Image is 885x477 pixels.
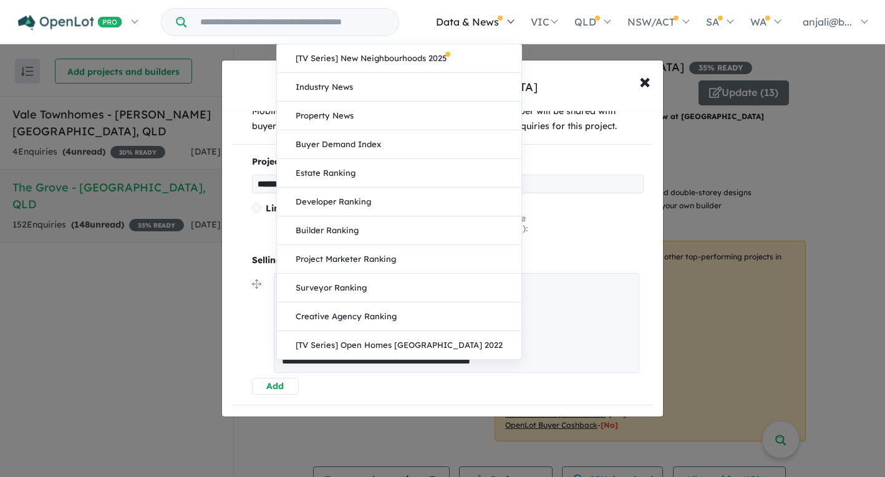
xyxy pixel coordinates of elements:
[18,15,122,31] img: Openlot PRO Logo White
[277,73,521,102] a: Industry News
[277,130,521,159] a: Buyer Demand Index
[252,415,644,430] p: YouTube Video URL:
[277,188,521,216] a: Developer Ranking
[252,104,644,134] p: Mobile number starting with 04 is preferred, as this phone number will be shared with buyers to m...
[252,253,644,268] p: Selling points:
[277,44,521,73] a: [TV Series] New Neighbourhoods 2025
[252,155,644,170] p: Project headline:
[277,274,521,302] a: Surveyor Ranking
[277,245,521,274] a: Project Marketer Ranking
[277,216,521,245] a: Builder Ranking
[277,331,521,359] a: [TV Series] Open Homes [GEOGRAPHIC_DATA] 2022
[277,102,521,130] a: Property News
[252,378,299,395] button: Add
[266,203,322,214] span: Limited offer
[639,67,650,94] span: ×
[277,159,521,188] a: Estate Ranking
[189,9,396,36] input: Try estate name, suburb, builder or developer
[252,279,261,289] img: drag.svg
[277,302,521,331] a: Creative Agency Ranking
[803,16,852,28] span: anjali@b...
